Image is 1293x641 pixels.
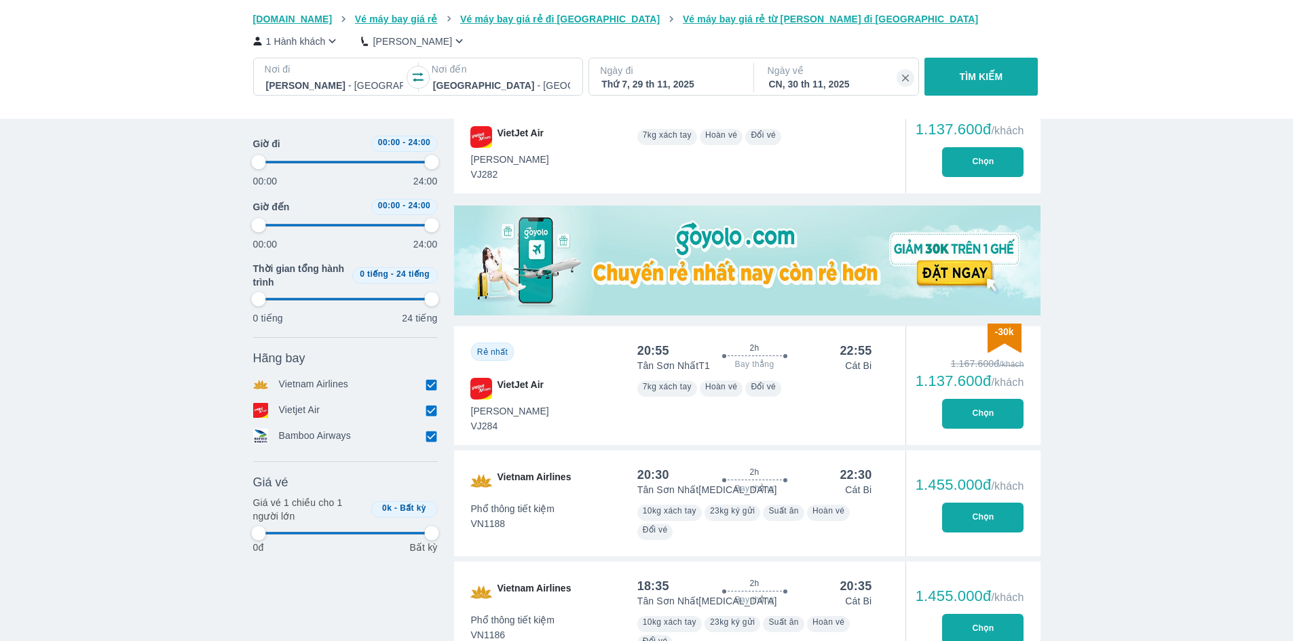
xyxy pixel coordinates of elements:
[601,77,738,91] div: Thứ 7, 29 th 11, 2025
[637,578,669,594] div: 18:35
[408,201,430,210] span: 24:00
[637,467,669,483] div: 20:30
[253,12,1041,26] nav: breadcrumb
[916,121,1024,138] div: 1.137.600đ
[391,269,394,279] span: -
[279,429,351,444] p: Bamboo Airways
[477,347,508,357] span: Rẻ nhất
[460,14,660,24] span: Vé máy bay giá rẻ đi [GEOGRAPHIC_DATA]
[266,35,326,48] p: 1 Hành khách
[498,126,544,148] span: VietJet Air
[916,477,1024,493] div: 1.455.000đ
[253,14,333,24] span: [DOMAIN_NAME]
[253,496,366,523] p: Giá vé 1 chiều cho 1 người lớn
[408,138,430,147] span: 24:00
[471,404,549,418] span: [PERSON_NAME]
[409,541,437,554] p: Bất kỳ
[840,467,872,483] div: 22:30
[279,403,320,418] p: Vietjet Air
[643,617,696,627] span: 10kg xách tay
[751,130,776,140] span: Đổi vé
[845,483,872,497] p: Cát Bi
[402,201,405,210] span: -
[253,541,264,554] p: 0đ
[643,130,692,140] span: 7kg xách tay
[360,269,388,279] span: 0 tiếng
[402,138,405,147] span: -
[916,588,1024,604] div: 1.455.000đ
[637,483,777,497] p: Tân Sơn Nhất [MEDICAL_DATA]
[845,359,872,372] p: Cát Bi
[471,502,555,516] span: Phổ thông tiết kiệm
[498,378,544,400] span: VietJet Air
[498,470,571,492] span: Vietnam Airlines
[253,137,280,151] span: Giờ đi
[413,237,438,251] p: 24:00
[402,311,437,325] p: 24 tiếng
[253,350,305,366] span: Hãng bay
[396,269,430,279] span: 24 tiếng
[253,174,278,188] p: 00:00
[916,373,1024,389] div: 1.137.600đ
[498,581,571,603] span: Vietnam Airlines
[470,378,492,400] img: VJ
[768,506,799,516] span: Suất ăn
[769,77,906,91] div: CN, 30 th 11, 2025
[471,168,549,181] span: VJ282
[924,58,1038,96] button: TÌM KIẾM
[994,326,1013,337] span: -30k
[812,506,845,516] span: Hoàn vé
[470,470,492,492] img: VN
[382,503,392,513] span: 0k
[988,324,1022,353] img: discount
[471,613,555,627] span: Phổ thông tiết kiệm
[845,594,872,608] p: Cát Bi
[991,480,1024,492] span: /khách
[361,34,466,48] button: [PERSON_NAME]
[840,578,872,594] div: 20:35
[253,474,288,490] span: Giá vé
[637,594,777,608] p: Tân Sơn Nhất [MEDICAL_DATA]
[454,206,1041,315] img: media-0
[413,174,438,188] p: 24:00
[253,237,278,251] p: 00:00
[840,343,872,359] div: 22:55
[637,343,669,359] div: 20:55
[470,126,492,148] img: VJ
[643,382,692,391] span: 7kg xách tay
[637,359,710,372] p: Tân Sơn Nhất T1
[749,343,759,353] span: 2h
[394,503,397,513] span: -
[710,506,755,516] span: 23kg ký gửi
[253,311,283,325] p: 0 tiếng
[705,130,738,140] span: Hoàn vé
[768,64,907,77] p: Ngày về
[253,34,340,48] button: 1 Hành khách
[991,591,1024,603] span: /khách
[768,617,799,627] span: Suất ăn
[432,62,571,76] p: Nơi đến
[643,506,696,516] span: 10kg xách tay
[960,70,1003,83] p: TÌM KIẾM
[471,517,555,530] span: VN1188
[942,503,1024,532] button: Chọn
[916,357,1024,370] div: 1.167.600đ
[751,382,776,391] span: Đổi vé
[749,467,759,478] span: 2h
[279,377,349,392] p: Vietnam Airlines
[710,617,755,627] span: 23kg ký gửi
[253,200,290,214] span: Giờ đến
[470,581,492,603] img: VN
[991,376,1024,388] span: /khách
[942,399,1024,429] button: Chọn
[378,138,400,147] span: 00:00
[471,419,549,433] span: VJ284
[373,35,452,48] p: [PERSON_NAME]
[749,578,759,589] span: 2h
[378,201,400,210] span: 00:00
[812,617,845,627] span: Hoàn vé
[705,382,738,391] span: Hoàn vé
[942,147,1024,177] button: Chọn
[643,525,668,535] span: Đổi vé
[253,262,347,289] span: Thời gian tổng hành trình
